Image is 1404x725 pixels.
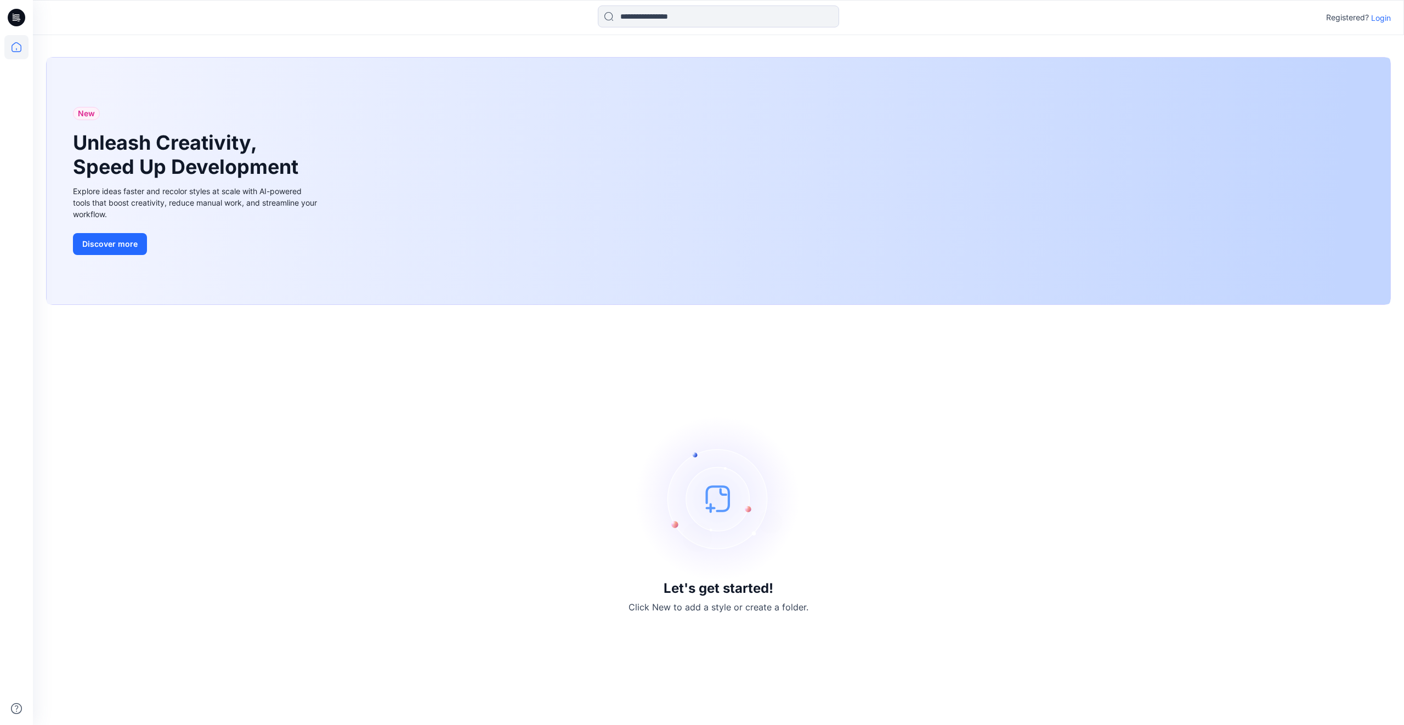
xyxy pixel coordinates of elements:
a: Discover more [73,233,320,255]
p: Registered? [1326,11,1369,24]
div: Explore ideas faster and recolor styles at scale with AI-powered tools that boost creativity, red... [73,185,320,220]
h1: Unleash Creativity, Speed Up Development [73,131,303,178]
h3: Let's get started! [664,581,773,596]
img: empty-state-image.svg [636,416,801,581]
p: Login [1371,12,1391,24]
button: Discover more [73,233,147,255]
p: Click New to add a style or create a folder. [629,601,808,614]
span: New [78,107,95,120]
